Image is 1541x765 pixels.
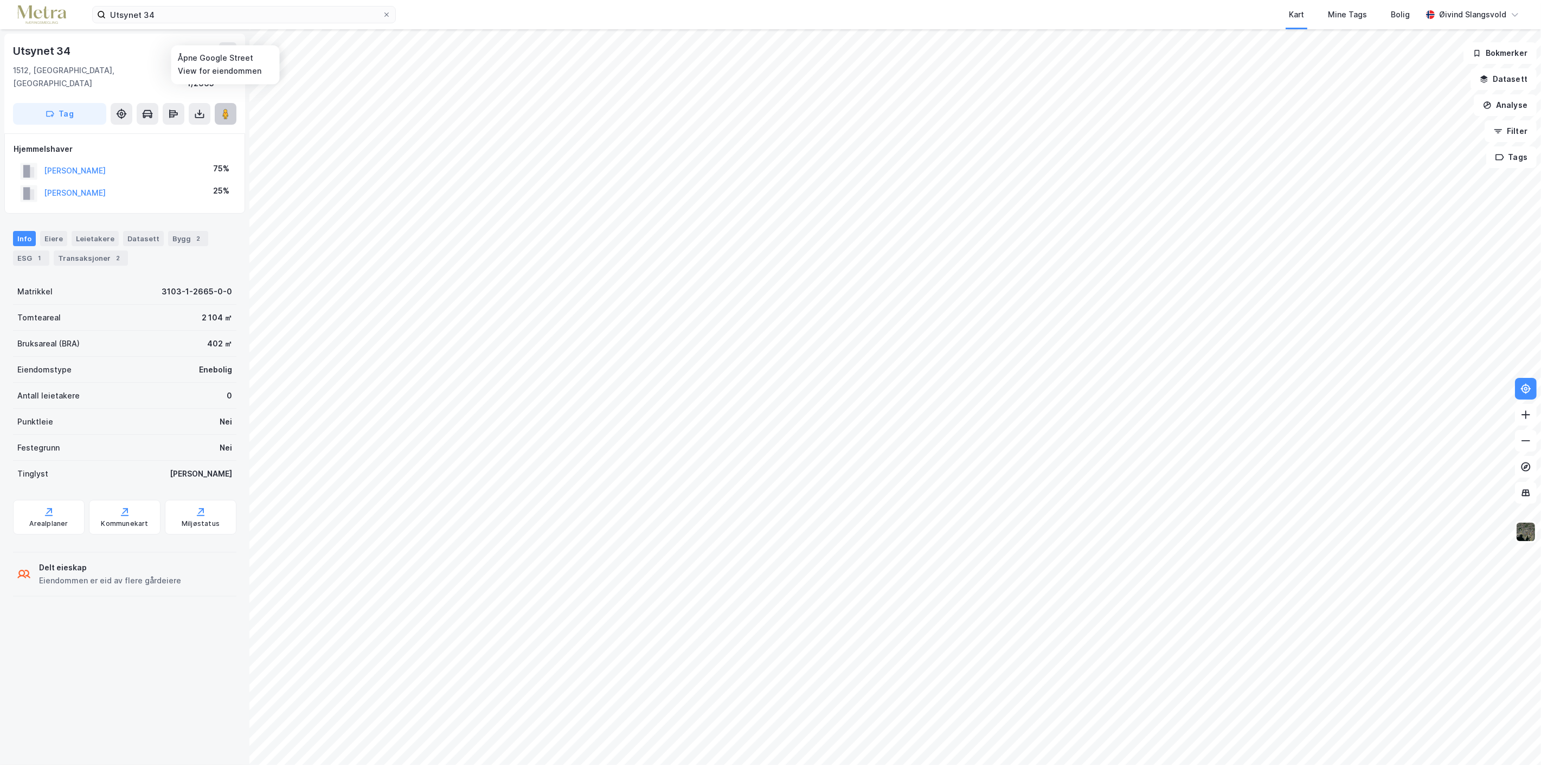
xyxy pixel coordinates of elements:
[162,285,232,298] div: 3103-1-2665-0-0
[220,415,232,428] div: Nei
[17,363,72,376] div: Eiendomstype
[39,574,181,587] div: Eiendommen er eid av flere gårdeiere
[227,389,232,402] div: 0
[17,337,80,350] div: Bruksareal (BRA)
[17,311,61,324] div: Tomteareal
[13,64,187,90] div: 1512, [GEOGRAPHIC_DATA], [GEOGRAPHIC_DATA]
[13,42,73,60] div: Utsynet 34
[1463,42,1537,64] button: Bokmerker
[1516,522,1536,542] img: 9k=
[168,231,208,246] div: Bygg
[1487,713,1541,765] iframe: Chat Widget
[40,231,67,246] div: Eiere
[1391,8,1410,21] div: Bolig
[17,5,66,24] img: metra-logo.256734c3b2bbffee19d4.png
[39,561,181,574] div: Delt eieskap
[202,311,232,324] div: 2 104 ㎡
[13,250,49,266] div: ESG
[1289,8,1304,21] div: Kart
[213,162,229,175] div: 75%
[17,389,80,402] div: Antall leietakere
[101,519,148,528] div: Kommunekart
[1471,68,1537,90] button: Datasett
[29,519,68,528] div: Arealplaner
[1439,8,1506,21] div: Øivind Slangsvold
[113,253,124,263] div: 2
[72,231,119,246] div: Leietakere
[13,103,106,125] button: Tag
[170,467,232,480] div: [PERSON_NAME]
[17,415,53,428] div: Punktleie
[1328,8,1367,21] div: Mine Tags
[1485,120,1537,142] button: Filter
[220,441,232,454] div: Nei
[34,253,45,263] div: 1
[54,250,128,266] div: Transaksjoner
[17,285,53,298] div: Matrikkel
[187,64,236,90] div: Moss, 1/2665
[13,231,36,246] div: Info
[182,519,220,528] div: Miljøstatus
[193,233,204,244] div: 2
[17,467,48,480] div: Tinglyst
[199,363,232,376] div: Enebolig
[17,441,60,454] div: Festegrunn
[14,143,236,156] div: Hjemmelshaver
[1486,146,1537,168] button: Tags
[1474,94,1537,116] button: Analyse
[123,231,164,246] div: Datasett
[213,184,229,197] div: 25%
[106,7,382,23] input: Søk på adresse, matrikkel, gårdeiere, leietakere eller personer
[1487,713,1541,765] div: Kontrollprogram for chat
[207,337,232,350] div: 402 ㎡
